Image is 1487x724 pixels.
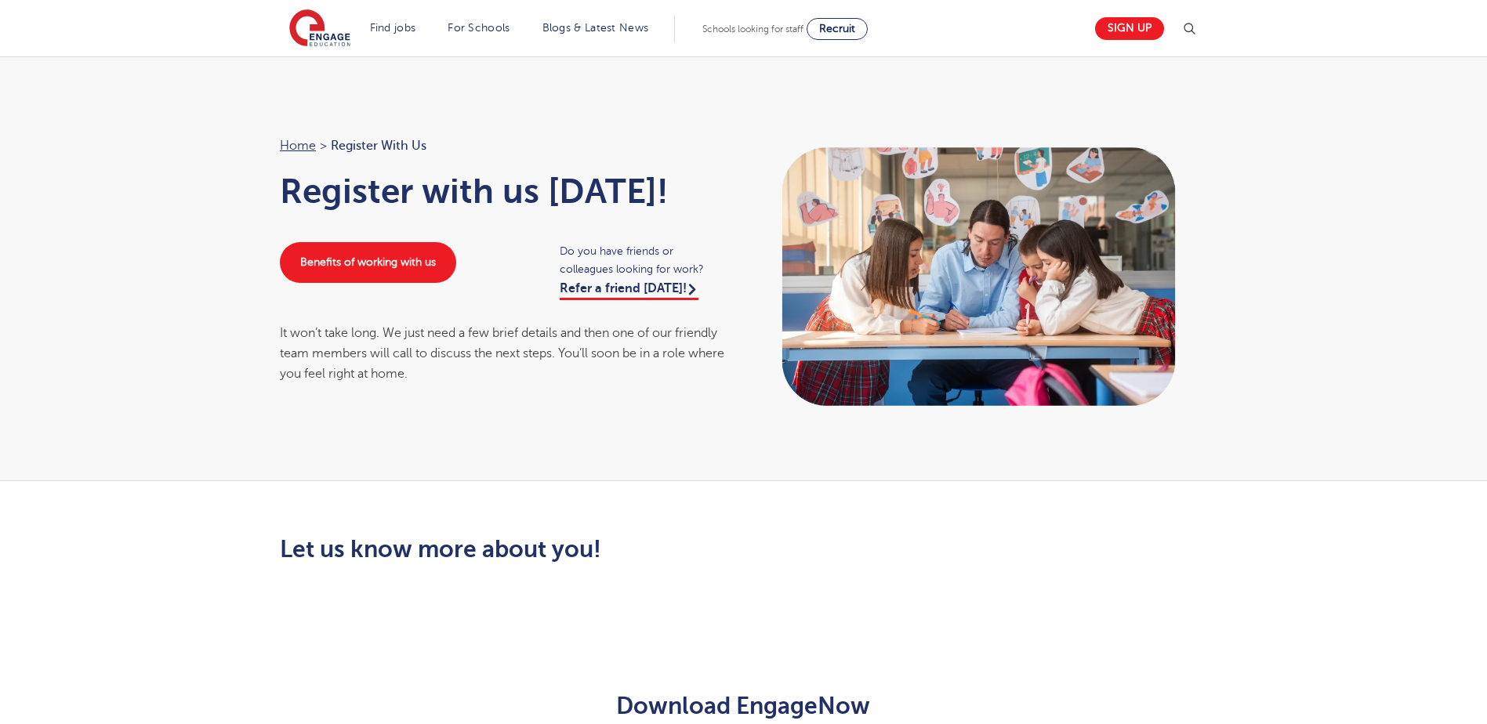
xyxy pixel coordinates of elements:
[370,22,416,34] a: Find jobs
[280,536,890,563] h2: Let us know more about you!
[280,139,316,153] a: Home
[819,23,855,34] span: Recruit
[560,281,698,300] a: Refer a friend [DATE]!
[560,242,728,278] span: Do you have friends or colleagues looking for work?
[331,136,426,156] span: Register with us
[702,24,803,34] span: Schools looking for staff
[1095,17,1164,40] a: Sign up
[280,242,456,283] a: Benefits of working with us
[448,22,510,34] a: For Schools
[289,9,350,49] img: Engage Education
[807,18,868,40] a: Recruit
[280,172,728,211] h1: Register with us [DATE]!
[320,139,327,153] span: >
[359,693,1128,719] h2: Download EngageNow
[280,136,728,156] nav: breadcrumb
[280,323,728,385] div: It won’t take long. We just need a few brief details and then one of our friendly team members wi...
[542,22,649,34] a: Blogs & Latest News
